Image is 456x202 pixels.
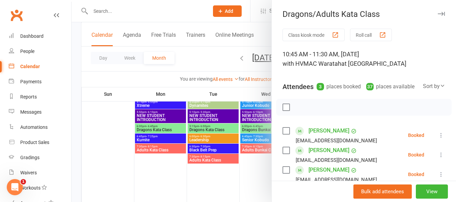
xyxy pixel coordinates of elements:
[9,180,71,196] a: Workouts
[7,179,23,195] iframe: Intercom live chat
[416,184,448,199] button: View
[309,165,349,175] a: [PERSON_NAME]
[21,179,26,184] span: 1
[9,29,71,44] a: Dashboard
[20,185,41,191] div: Workouts
[272,9,456,19] div: Dragons/Adults Kata Class
[341,60,406,67] span: at [GEOGRAPHIC_DATA]
[20,94,37,99] div: Reports
[20,79,42,84] div: Payments
[9,44,71,59] a: People
[20,140,49,145] div: Product Sales
[423,82,445,91] div: Sort by
[8,7,25,24] a: Clubworx
[317,83,324,90] div: 3
[9,150,71,165] a: Gradings
[9,89,71,105] a: Reports
[20,49,34,54] div: People
[296,156,377,165] div: [EMAIL_ADDRESS][DOMAIN_NAME]
[317,82,361,91] div: places booked
[309,125,349,136] a: [PERSON_NAME]
[9,59,71,74] a: Calendar
[9,165,71,180] a: Waivers
[408,152,424,157] div: Booked
[309,145,349,156] a: [PERSON_NAME]
[283,50,445,68] div: 10:45 AM - 11:30 AM, [DATE]
[283,60,341,67] span: with HVMAC Waratah
[9,74,71,89] a: Payments
[296,175,377,184] div: [EMAIL_ADDRESS][DOMAIN_NAME]
[350,29,392,41] button: Roll call
[283,82,314,91] div: Attendees
[408,172,424,177] div: Booked
[296,136,377,145] div: [EMAIL_ADDRESS][DOMAIN_NAME]
[9,135,71,150] a: Product Sales
[20,124,48,130] div: Automations
[20,64,40,69] div: Calendar
[283,29,345,41] button: Class kiosk mode
[9,105,71,120] a: Messages
[20,109,42,115] div: Messages
[366,83,374,90] div: 37
[20,155,39,160] div: Gradings
[408,133,424,138] div: Booked
[20,33,44,39] div: Dashboard
[20,170,37,175] div: Waivers
[9,120,71,135] a: Automations
[366,82,414,91] div: places available
[353,184,412,199] button: Bulk add attendees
